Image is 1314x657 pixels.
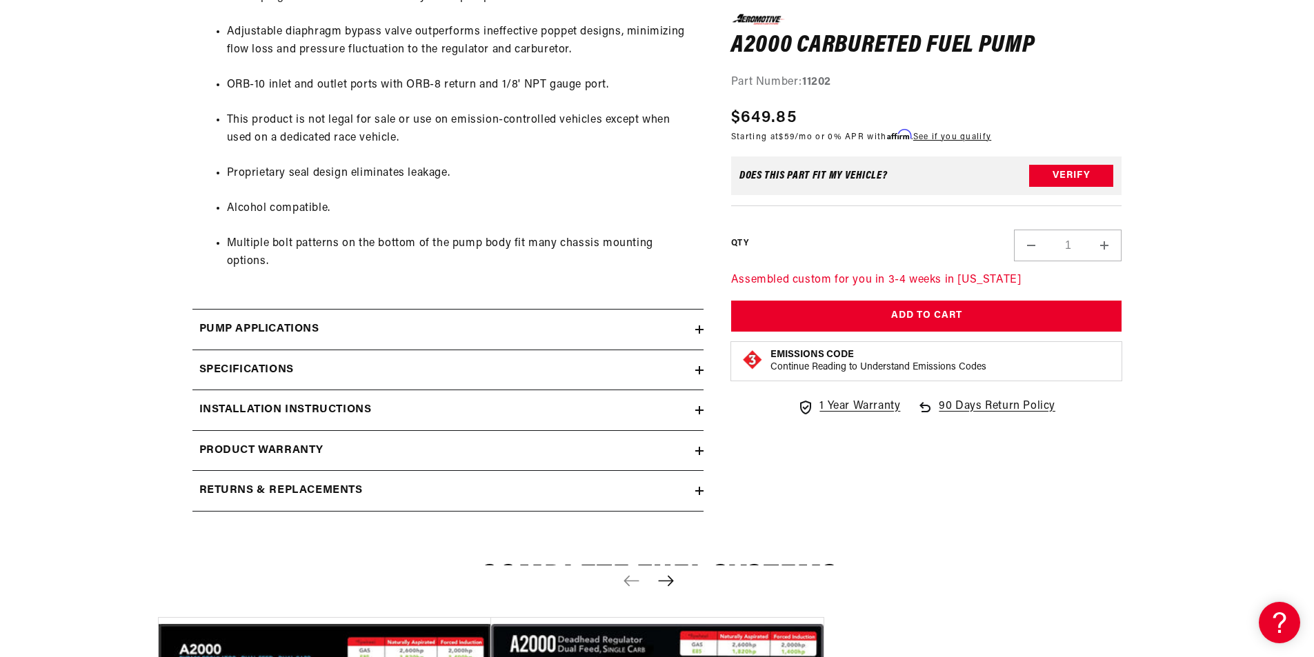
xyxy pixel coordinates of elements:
summary: Pump Applications [192,310,704,350]
summary: Returns & replacements [192,471,704,511]
summary: Installation Instructions [192,390,704,430]
img: Emissions code [741,348,764,370]
p: Starting at /mo or 0% APR with . [731,130,991,143]
a: 90 Days Return Policy [917,397,1055,429]
span: 90 Days Return Policy [939,397,1055,429]
a: See if you qualify - Learn more about Affirm Financing (opens in modal) [913,132,991,141]
button: Previous slide [617,565,647,596]
li: Multiple bolt patterns on the bottom of the pump body fit many chassis mounting options. [227,235,697,270]
button: Emissions CodeContinue Reading to Understand Emissions Codes [770,348,986,373]
summary: Specifications [192,350,704,390]
a: 1 Year Warranty [797,397,900,415]
strong: 11202 [802,77,831,88]
span: $59 [779,132,795,141]
h2: Returns & replacements [199,482,363,500]
span: $649.85 [731,105,797,130]
div: Part Number: [731,74,1122,92]
li: Alcohol compatible. [227,200,697,218]
p: Assembled custom for you in 3-4 weeks in [US_STATE] [731,272,1122,290]
h2: Pump Applications [199,321,319,338]
p: Continue Reading to Understand Emissions Codes [770,361,986,373]
button: Next slide [651,565,681,596]
h2: Installation Instructions [199,401,372,419]
button: Add to Cart [731,301,1122,332]
li: Proprietary seal design eliminates leakage. [227,165,697,183]
span: Affirm [887,129,911,139]
strong: Emissions Code [770,349,854,359]
button: Verify [1029,165,1113,187]
label: QTY [731,238,748,250]
h1: A2000 Carbureted Fuel Pump [731,34,1122,57]
h2: Product warranty [199,442,324,460]
li: This product is not legal for sale or use on emission-controlled vehicles except when used on a d... [227,112,697,147]
span: 1 Year Warranty [819,397,900,415]
h2: Complete Fuel Systems [158,564,1157,596]
div: Does This part fit My vehicle? [739,170,888,181]
li: Adjustable diaphragm bypass valve outperforms ineffective poppet designs, minimizing flow loss an... [227,23,697,59]
summary: Product warranty [192,431,704,471]
li: ORB-10 inlet and outlet ports with ORB-8 return and 1/8' NPT gauge port. [227,77,697,94]
h2: Specifications [199,361,294,379]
